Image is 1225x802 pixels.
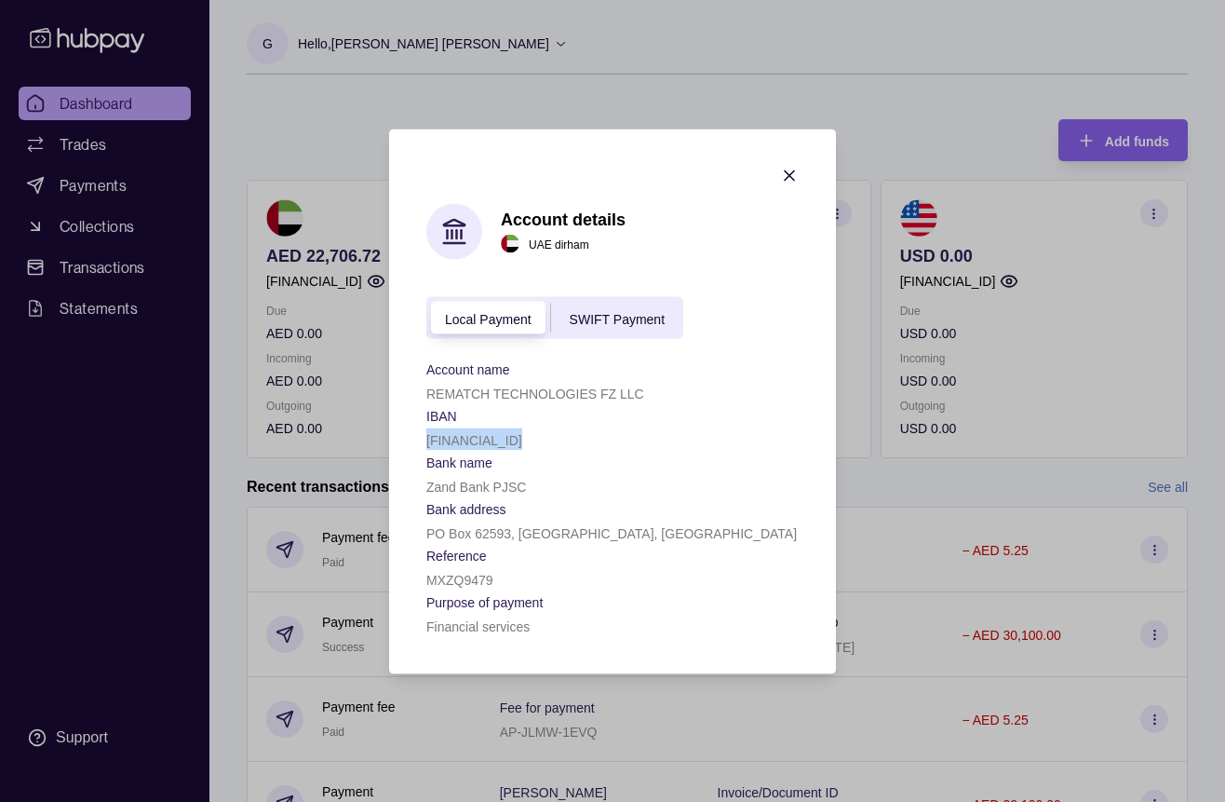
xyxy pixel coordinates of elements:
p: MXZQ9479 [426,572,493,587]
p: Financial services [426,618,530,633]
div: accountIndex [426,296,683,338]
p: Account name [426,361,510,376]
p: PO Box 62593, [GEOGRAPHIC_DATA], [GEOGRAPHIC_DATA] [426,525,797,540]
p: Zand Bank PJSC [426,479,526,494]
span: SWIFT Payment [570,311,665,326]
span: Local Payment [445,311,532,326]
h1: Account details [501,209,626,229]
p: [FINANCIAL_ID] [426,432,522,447]
p: IBAN [426,408,457,423]
p: Reference [426,548,487,563]
p: Purpose of payment [426,594,543,609]
img: ae [501,235,519,253]
p: REMATCH TECHNOLOGIES FZ LLC [426,386,644,401]
p: UAE dirham [529,234,589,254]
p: Bank address [426,501,506,516]
p: Bank name [426,455,492,469]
